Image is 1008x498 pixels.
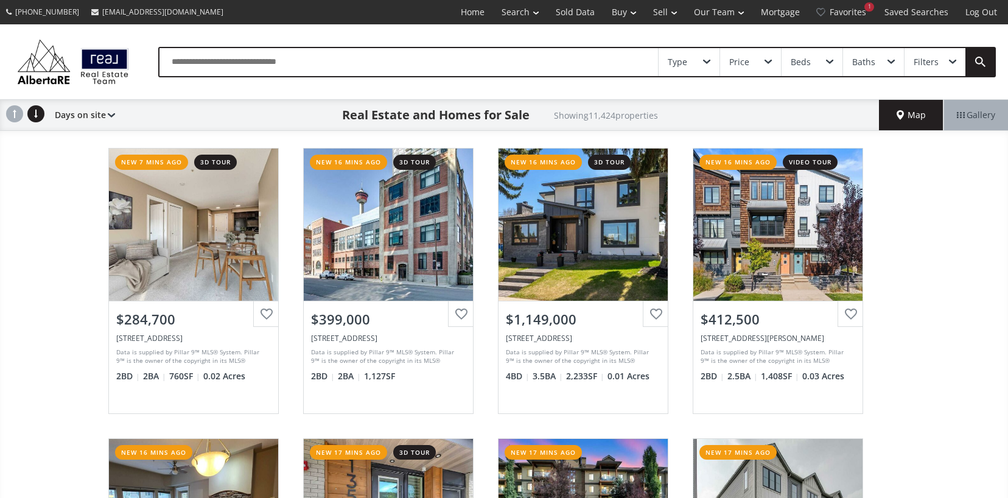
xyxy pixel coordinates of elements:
[291,136,486,426] a: new 16 mins ago3d tour$399,000[STREET_ADDRESS]Data is supplied by Pillar 9™ MLS® System. Pillar 9...
[727,370,758,382] span: 2.5 BA
[701,333,855,343] div: 56 Walden Walk SE, Calgary, AB T2X 0Y4
[311,310,466,329] div: $399,000
[566,370,604,382] span: 2,233 SF
[701,370,724,382] span: 2 BD
[802,370,844,382] span: 0.03 Acres
[338,370,361,382] span: 2 BA
[486,136,681,426] a: new 16 mins ago3d tour$1,149,000[STREET_ADDRESS]Data is supplied by Pillar 9™ MLS® System. Pillar...
[761,370,799,382] span: 1,408 SF
[85,1,229,23] a: [EMAIL_ADDRESS][DOMAIN_NAME]
[311,348,463,366] div: Data is supplied by Pillar 9™ MLS® System. Pillar 9™ is the owner of the copyright in its MLS® Sy...
[311,333,466,343] div: 220 11 Avenue SE #221, Calgary, AB T2G 0X8
[15,7,79,17] span: [PHONE_NUMBER]
[102,7,223,17] span: [EMAIL_ADDRESS][DOMAIN_NAME]
[342,107,530,124] h1: Real Estate and Homes for Sale
[311,370,335,382] span: 2 BD
[943,100,1008,130] div: Gallery
[914,58,939,66] div: Filters
[506,348,657,366] div: Data is supplied by Pillar 9™ MLS® System. Pillar 9™ is the owner of the copyright in its MLS® Sy...
[116,310,271,329] div: $284,700
[701,348,852,366] div: Data is supplied by Pillar 9™ MLS® System. Pillar 9™ is the owner of the copyright in its MLS® Sy...
[116,348,268,366] div: Data is supplied by Pillar 9™ MLS® System. Pillar 9™ is the owner of the copyright in its MLS® Sy...
[607,370,649,382] span: 0.01 Acres
[897,109,926,121] span: Map
[879,100,943,130] div: Map
[506,333,660,343] div: 201 Wascana Crescent SE, Calgary, AB T2J 1H3
[116,333,271,343] div: 403 Mackenzie Way SW #1407, Airdrie, AB T4B 3E2
[729,58,749,66] div: Price
[957,109,995,121] span: Gallery
[791,58,811,66] div: Beds
[852,58,875,66] div: Baths
[554,111,658,120] h2: Showing 11,424 properties
[12,37,134,87] img: Logo
[96,136,291,426] a: new 7 mins ago3d tour$284,700[STREET_ADDRESS]Data is supplied by Pillar 9™ MLS® System. Pillar 9™...
[668,58,687,66] div: Type
[143,370,166,382] span: 2 BA
[864,2,874,12] div: 1
[169,370,200,382] span: 760 SF
[49,100,115,130] div: Days on site
[203,370,245,382] span: 0.02 Acres
[506,370,530,382] span: 4 BD
[681,136,875,426] a: new 16 mins agovideo tour$412,500[STREET_ADDRESS][PERSON_NAME]Data is supplied by Pillar 9™ MLS® ...
[116,370,140,382] span: 2 BD
[506,310,660,329] div: $1,149,000
[701,310,855,329] div: $412,500
[533,370,563,382] span: 3.5 BA
[364,370,395,382] span: 1,127 SF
